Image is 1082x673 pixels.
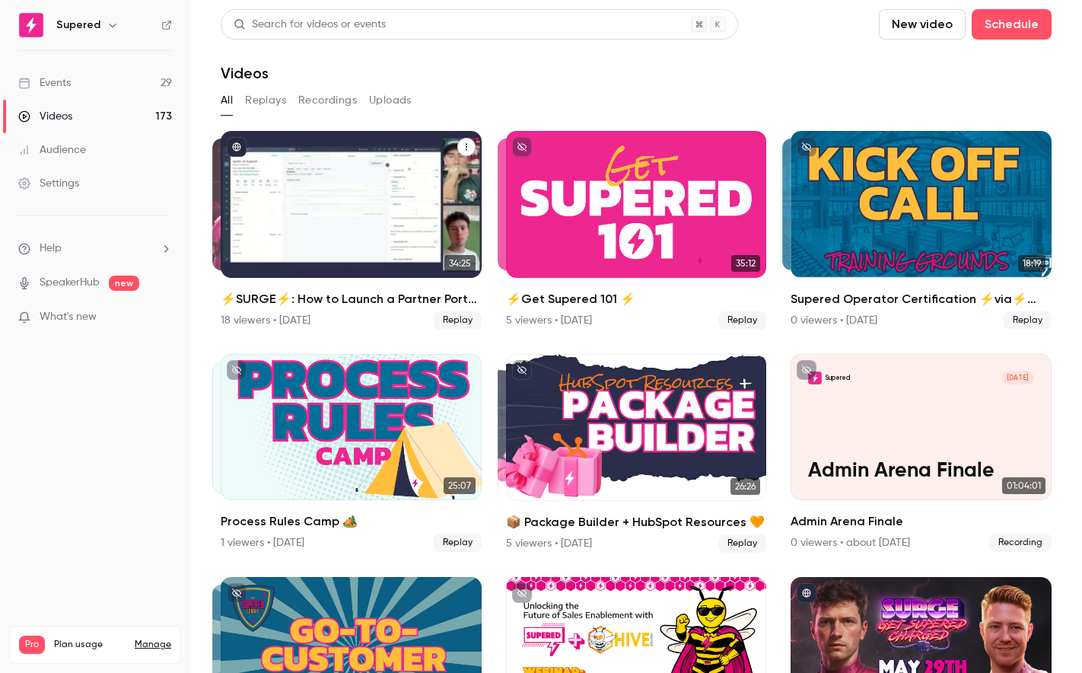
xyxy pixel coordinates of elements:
button: All [221,88,233,113]
p: Admin Arena Finale [808,459,1033,483]
h1: Contrast [116,8,168,19]
a: 18:1918:19Supered Operator Certification ⚡️via⚡️ Training Grounds: Kickoff Call0 viewers • [DATE]... [791,131,1052,330]
h2: ⚡️Get Supered 101 ⚡️ [506,290,767,308]
button: Schedule [972,9,1052,40]
span: [DATE] [1002,372,1034,384]
span: 25:07 [444,477,476,494]
section: Videos [221,9,1052,664]
li: help-dropdown-opener [18,241,172,257]
li: 📦 Package Builder + HubSpot Resources 🧡 [506,354,767,553]
div: 18 viewers • [DATE] [221,313,310,328]
h2: Process Rules Camp 🏕️ [221,512,482,531]
div: Close [267,6,294,33]
span: Recording [989,534,1052,552]
span: 35:12 [731,255,760,272]
button: unpublished [797,137,816,157]
span: 01:04:01 [1002,477,1045,494]
span: What's new [40,309,97,325]
span: Replay [1004,311,1052,330]
h2: Admin Arena Finale [791,512,1052,531]
span: 34:25 [444,255,476,272]
button: Replays [245,88,286,113]
button: unpublished [797,360,816,380]
div: Settings [18,176,79,191]
p: A few minutes [129,19,199,34]
button: published [227,137,247,157]
div: 0 viewers • [DATE] [791,313,877,328]
div: Search for videos or events [234,17,386,33]
li: ⚡️SURGE⚡️: How to Launch a Partner Portal On Top of HubSpot w/Introw [221,131,482,330]
li: Process Rules Camp 🏕️ [221,354,482,553]
div: Audience [18,142,86,158]
img: Profile image for Salim [65,8,89,33]
button: Gif picker [48,499,60,511]
h2: 📦 Package Builder + HubSpot Resources 🧡 [506,513,767,531]
div: 5 viewers • [DATE] [506,536,592,551]
div: 1 viewers • [DATE] [221,535,304,550]
span: Help [40,241,62,257]
h1: Videos [221,64,269,82]
button: Upload attachment [72,499,84,511]
h2: ⚡️SURGE⚡️: How to Launch a Partner Portal On Top of HubSpot w/Introw [221,290,482,308]
div: Events [18,75,71,91]
img: Supered [19,13,43,37]
span: Replay [718,534,766,553]
span: Replay [434,311,482,330]
span: Replay [434,534,482,552]
h6: Supered [56,18,100,33]
img: Profile image for Luuk [86,8,110,33]
a: Admin Arena FinaleSupered[DATE]Admin Arena Finale01:04:01Admin Arena Finale0 viewers • about [DAT... [791,354,1052,553]
button: published [797,583,816,603]
span: Replay [718,311,766,330]
a: 34:2534:25⚡️SURGE⚡️: How to Launch a Partner Portal On Top of HubSpot w/Introw18 viewers • [DATE]... [221,131,482,330]
img: Profile image for Maxim [43,8,68,33]
a: Manage [135,639,171,651]
a: 26:2626:26📦 Package Builder + HubSpot Resources 🧡5 viewers • [DATE]Replay [506,354,767,553]
div: 0 viewers • about [DATE] [791,535,910,550]
button: go back [10,6,39,35]
button: unpublished [512,137,532,157]
button: Send a message… [261,493,285,517]
li: Admin Arena Finale [791,354,1052,553]
button: Uploads [369,88,412,113]
p: Supered [826,374,851,383]
button: Home [238,6,267,35]
span: Pro [19,636,45,654]
button: unpublished [512,583,532,603]
h2: Supered Operator Certification ⚡️via⚡️ Training Grounds: Kickoff Call [791,290,1052,308]
a: SpeakerHub [40,275,100,291]
button: Emoji picker [24,499,36,511]
li: Supered Operator Certification ⚡️via⚡️ Training Grounds: Kickoff Call [791,131,1052,330]
span: Plan usage [54,639,126,651]
button: unpublished [227,583,247,603]
textarea: Message… [13,467,291,493]
div: Videos [18,109,72,124]
button: New video [879,9,966,40]
div: 5 viewers • [DATE] [506,313,592,328]
li: ⚡️Get Supered 101 ⚡️ [506,131,767,330]
button: unpublished [227,360,247,380]
span: new [109,276,139,291]
span: 18:19 [1018,255,1045,272]
a: 35:1235:12⚡️Get Supered 101 ⚡️5 viewers • [DATE]Replay [506,131,767,330]
button: Recordings [298,88,357,113]
span: 26:26 [730,478,760,495]
a: 25:0725:07Process Rules Camp 🏕️1 viewers • [DATE]Replay [221,354,482,553]
button: unpublished [512,360,532,380]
